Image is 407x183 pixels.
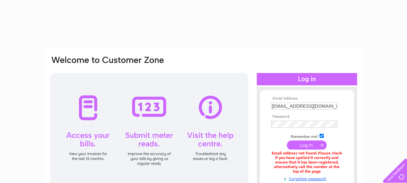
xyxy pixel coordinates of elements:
input: Submit [287,140,327,150]
div: Email address not found. Please check if you have spelled it correctly and ensure that it has bee... [271,151,343,174]
th: Email Address: [269,96,345,101]
td: Remember me? [269,133,345,139]
a: Forgotten password? [271,175,345,181]
th: Password: [269,115,345,119]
